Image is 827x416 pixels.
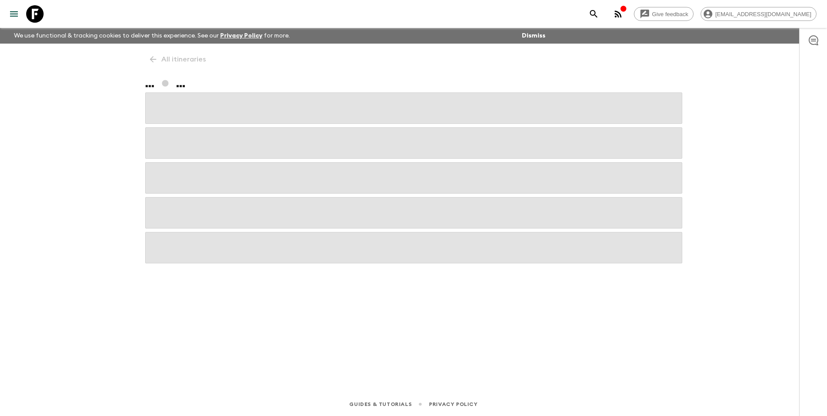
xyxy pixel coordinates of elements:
[647,11,693,17] span: Give feedback
[520,30,548,42] button: Dismiss
[701,7,817,21] div: [EMAIL_ADDRESS][DOMAIN_NAME]
[5,5,23,23] button: menu
[429,399,477,409] a: Privacy Policy
[585,5,602,23] button: search adventures
[10,28,293,44] p: We use functional & tracking cookies to deliver this experience. See our for more.
[220,33,262,39] a: Privacy Policy
[634,7,694,21] a: Give feedback
[145,75,682,92] h1: ... ...
[349,399,412,409] a: Guides & Tutorials
[711,11,816,17] span: [EMAIL_ADDRESS][DOMAIN_NAME]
